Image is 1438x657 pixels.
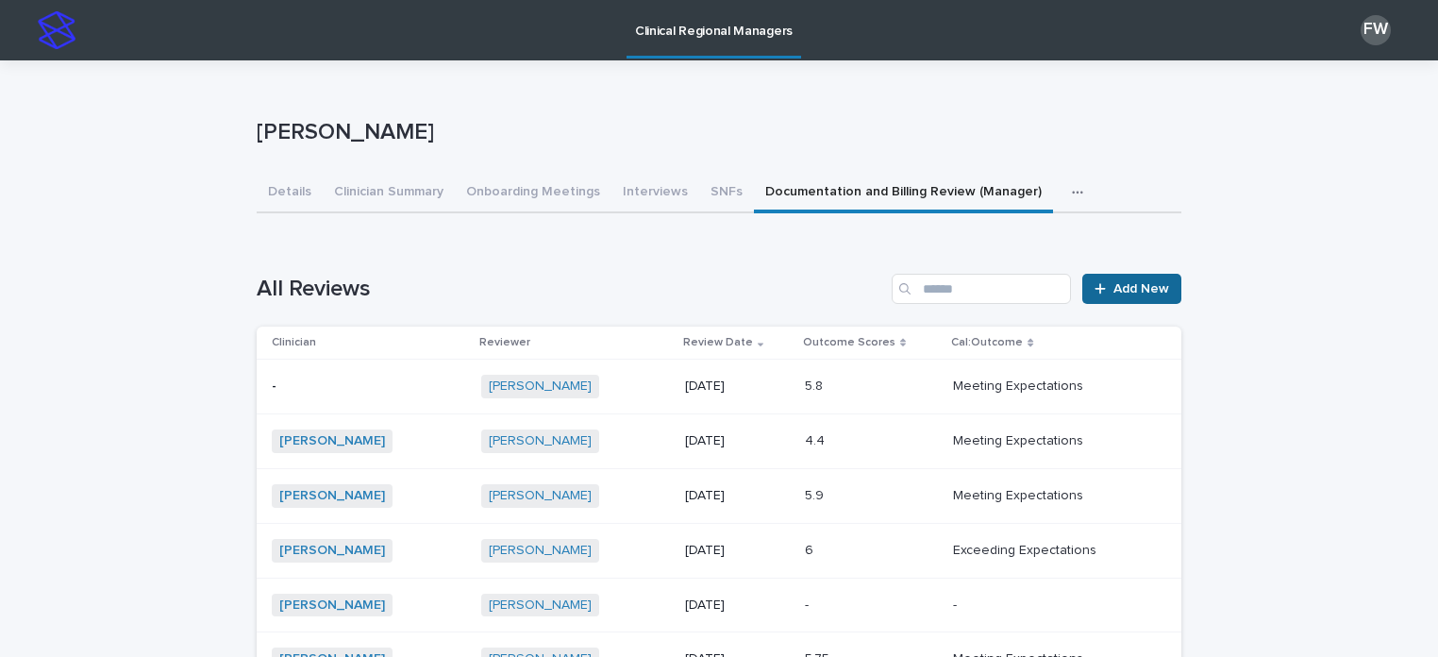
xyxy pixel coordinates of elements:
p: Reviewer [479,332,530,353]
p: [DATE] [685,488,789,504]
tr: [PERSON_NAME] [PERSON_NAME] [DATE]5.95.9 Meeting ExpectationsMeeting Expectations [257,468,1181,523]
h1: All Reviews [257,276,884,303]
p: Review Date [683,332,753,353]
a: [PERSON_NAME] [489,598,592,614]
button: Onboarding Meetings [455,174,611,213]
p: [PERSON_NAME] [257,119,1174,146]
a: [PERSON_NAME] [489,543,592,559]
a: [PERSON_NAME] [279,488,385,504]
p: - [953,594,961,614]
div: FW [1361,15,1391,45]
a: [PERSON_NAME] [279,543,385,559]
tr: [PERSON_NAME] [PERSON_NAME] [DATE]66 Exceeding ExpectationsExceeding Expectations [257,523,1181,578]
p: [DATE] [685,433,789,449]
button: Details [257,174,323,213]
p: - [805,594,812,614]
p: 5.9 [805,484,828,504]
a: [PERSON_NAME] [489,433,592,449]
a: [PERSON_NAME] [489,488,592,504]
p: 6 [805,539,817,559]
p: [DATE] [685,379,789,395]
p: Cal:Outcome [951,332,1023,353]
button: SNFs [699,174,754,213]
tr: [PERSON_NAME] [PERSON_NAME] [DATE]4.44.4 Meeting ExpectationsMeeting Expectations [257,414,1181,469]
p: - [272,379,466,395]
tr: [PERSON_NAME] [PERSON_NAME] [DATE]-- -- [257,578,1181,632]
p: 5.8 [805,375,827,395]
a: [PERSON_NAME] [279,598,385,614]
p: 4.4 [805,430,828,449]
button: Clinician Summary [323,174,455,213]
img: stacker-logo-s-only.png [38,11,75,49]
p: [DATE] [685,543,789,559]
p: Meeting Expectations [953,375,1087,395]
p: Exceeding Expectations [953,539,1100,559]
a: Add New [1082,274,1181,304]
input: Search [892,274,1071,304]
p: Outcome Scores [803,332,895,353]
span: Add New [1113,282,1169,295]
p: Meeting Expectations [953,484,1087,504]
button: Interviews [611,174,699,213]
p: [DATE] [685,598,789,614]
a: [PERSON_NAME] [279,433,385,449]
p: Clinician [272,332,316,353]
button: Documentation and Billing Review (Manager) [754,174,1053,213]
a: [PERSON_NAME] [489,379,592,395]
p: Meeting Expectations [953,430,1087,449]
tr: -[PERSON_NAME] [DATE]5.85.8 Meeting ExpectationsMeeting Expectations [257,360,1181,414]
